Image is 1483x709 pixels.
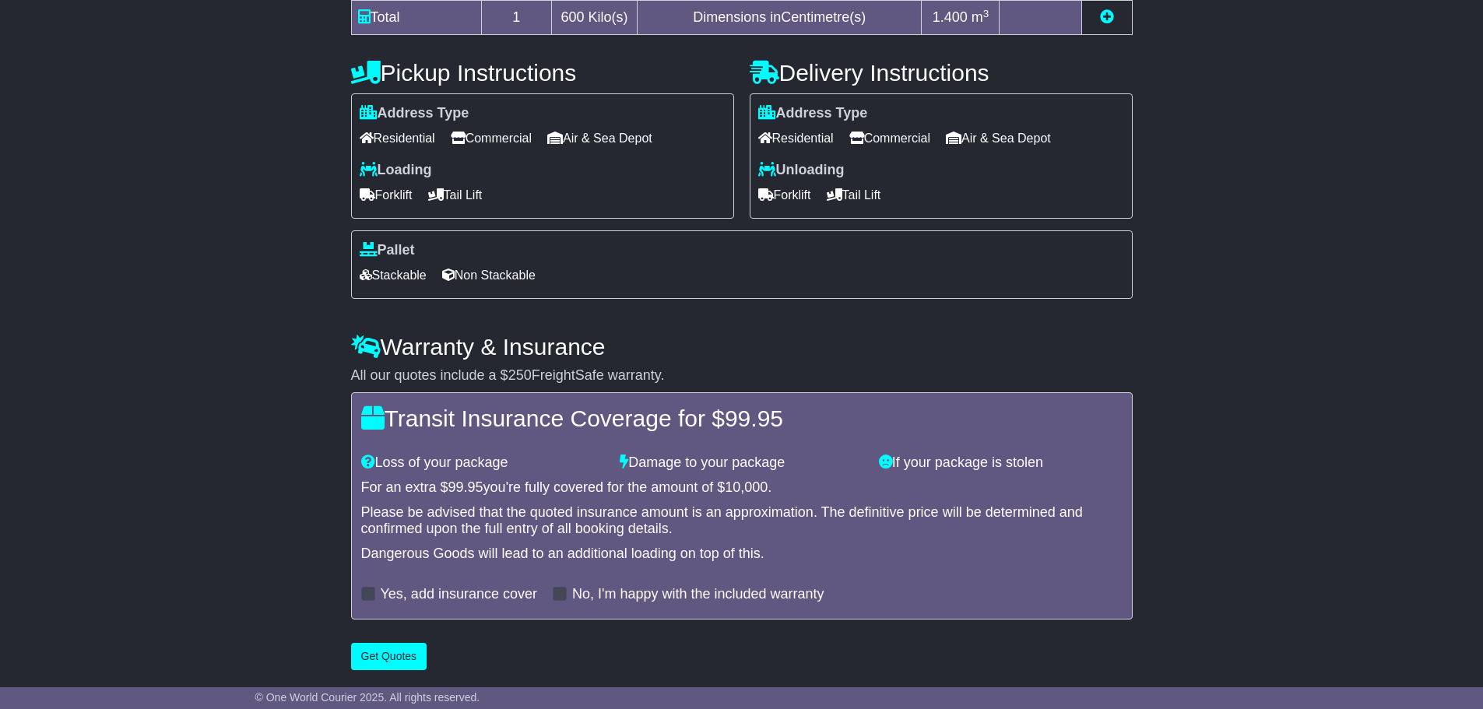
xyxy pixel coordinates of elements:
[983,8,989,19] sup: 3
[360,126,435,150] span: Residential
[758,105,868,122] label: Address Type
[255,691,480,704] span: © One World Courier 2025. All rights reserved.
[351,334,1133,360] h4: Warranty & Insurance
[361,405,1123,431] h4: Transit Insurance Coverage for $
[933,9,968,25] span: 1.400
[552,1,638,35] td: Kilo(s)
[638,1,922,35] td: Dimensions in Centimetre(s)
[612,455,871,472] div: Damage to your package
[758,183,811,207] span: Forklift
[442,263,536,287] span: Non Stackable
[972,9,989,25] span: m
[360,162,432,179] label: Loading
[508,367,532,383] span: 250
[360,263,427,287] span: Stackable
[451,126,532,150] span: Commercial
[725,479,768,495] span: 10,000
[351,643,427,670] button: Get Quotes
[849,126,930,150] span: Commercial
[360,242,415,259] label: Pallet
[428,183,483,207] span: Tail Lift
[361,504,1123,538] div: Please be advised that the quoted insurance amount is an approximation. The definitive price will...
[946,126,1051,150] span: Air & Sea Depot
[547,126,652,150] span: Air & Sea Depot
[351,367,1133,384] div: All our quotes include a $ FreightSafe warranty.
[750,60,1133,86] h4: Delivery Instructions
[351,1,481,35] td: Total
[1100,9,1114,25] a: Add new item
[758,162,845,179] label: Unloading
[353,455,613,472] div: Loss of your package
[572,586,824,603] label: No, I'm happy with the included warranty
[361,479,1123,497] div: For an extra $ you're fully covered for the amount of $ .
[561,9,585,25] span: 600
[360,183,413,207] span: Forklift
[448,479,483,495] span: 99.95
[827,183,881,207] span: Tail Lift
[758,126,834,150] span: Residential
[871,455,1130,472] div: If your package is stolen
[381,586,537,603] label: Yes, add insurance cover
[361,546,1123,563] div: Dangerous Goods will lead to an additional loading on top of this.
[725,405,783,431] span: 99.95
[360,105,469,122] label: Address Type
[481,1,552,35] td: 1
[351,60,734,86] h4: Pickup Instructions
